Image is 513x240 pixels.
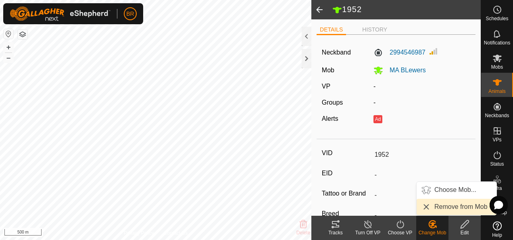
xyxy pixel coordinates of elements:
label: EID [322,168,371,179]
div: Choose VP [384,229,416,236]
button: – [4,53,13,63]
span: Choose Mob... [434,185,476,195]
app-display-virtual-paddock-transition: - [373,83,375,90]
span: BR [126,10,134,18]
span: Mobs [491,65,503,69]
span: Neckbands [485,113,509,118]
span: Animals [488,89,506,94]
label: Tattoo or Brand [322,188,371,199]
div: Turn Off VP [352,229,384,236]
img: Signal strength [429,46,438,56]
li: Choose Mob... [417,182,496,198]
span: Notifications [484,40,510,45]
a: Contact Us [164,229,188,237]
button: + [4,42,13,52]
label: Groups [322,99,343,106]
span: Remove from Mob [434,202,488,212]
button: Ad [373,115,382,123]
li: Remove from Mob [417,199,496,215]
label: Mob [322,67,334,74]
img: Gallagher Logo [10,6,111,21]
span: Status [490,162,504,166]
div: Edit [448,229,481,236]
span: Heatmap [487,210,507,215]
li: DETAILS [317,25,346,35]
label: Alerts [322,115,338,122]
span: Infra [492,186,502,191]
span: Schedules [486,16,508,21]
label: VP [322,83,330,90]
button: Reset Map [4,29,13,39]
button: Map Layers [18,29,27,39]
span: VPs [492,137,501,142]
label: 2994546987 [373,48,425,57]
label: Neckband [322,48,351,57]
label: Breed [322,208,371,219]
label: VID [322,148,371,158]
span: MA BLewers [383,67,426,74]
a: Privacy Policy [124,229,154,237]
div: - [370,98,473,107]
div: Change Mob [416,229,448,236]
span: Help [492,233,502,238]
div: Tracks [319,229,352,236]
li: HISTORY [359,25,390,34]
h2: 1952 [332,4,481,15]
